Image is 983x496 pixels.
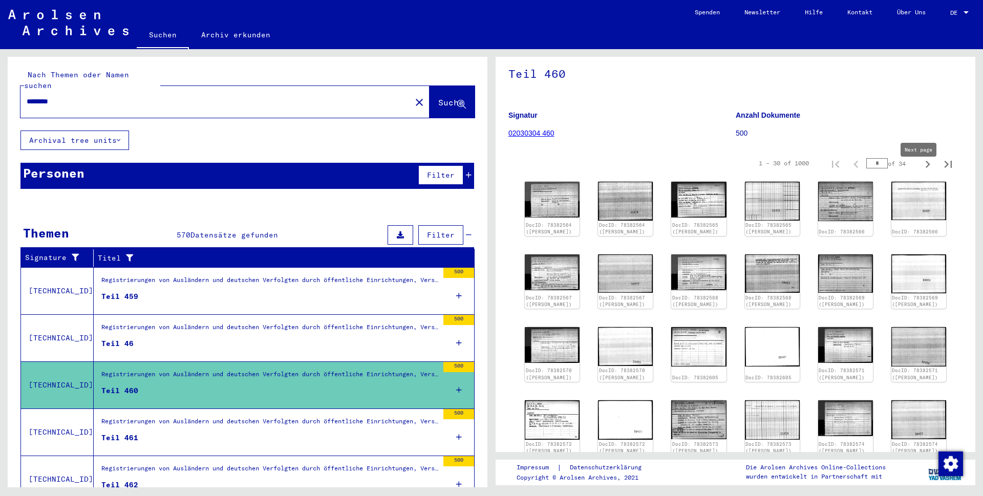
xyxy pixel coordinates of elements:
[526,368,572,380] a: DocID: 78382570 ([PERSON_NAME])
[598,182,653,221] img: 002.jpg
[866,159,917,168] div: of 34
[525,327,580,363] img: 001.jpg
[746,472,886,481] p: wurden entwickelt in Partnerschaft mit
[525,254,580,290] img: 001.jpg
[892,368,938,380] a: DocID: 78382571 ([PERSON_NAME])
[101,417,438,431] div: Registrierungen von Ausländern und deutschen Verfolgten durch öffentliche Einrichtungen, Versiche...
[101,338,134,349] div: Teil 46
[23,224,69,242] div: Themen
[508,111,538,119] b: Signatur
[825,153,846,174] button: First page
[443,456,474,466] div: 500
[98,253,454,264] div: Titel
[818,254,873,292] img: 001.jpg
[443,315,474,325] div: 500
[101,291,138,302] div: Teil 459
[599,441,645,454] a: DocID: 78382572 ([PERSON_NAME])
[892,229,938,234] a: DocID: 78382566
[438,97,464,107] span: Suche
[427,230,455,240] span: Filter
[818,327,873,363] img: 001.jpg
[926,459,965,485] img: yv_logo.png
[418,165,463,185] button: Filter
[598,327,653,366] img: 002.jpg
[746,463,886,472] p: Die Arolsen Archives Online-Collections
[517,473,654,482] p: Copyright © Arolsen Archives, 2021
[137,23,189,49] a: Suchen
[562,462,654,473] a: Datenschutzerklärung
[598,254,653,293] img: 002.jpg
[891,400,946,439] img: 002.jpg
[598,400,653,440] img: 002.jpg
[672,222,718,235] a: DocID: 78382565 ([PERSON_NAME])
[517,462,654,473] div: |
[846,153,866,174] button: Previous page
[21,408,94,456] td: [TECHNICAL_ID]
[101,322,438,337] div: Registrierungen von Ausländern und deutschen Verfolgten durch öffentliche Einrichtungen, Versiche...
[413,96,425,109] mat-icon: close
[418,225,463,245] button: Filter
[189,23,283,47] a: Archiv erkunden
[892,441,938,454] a: DocID: 78382574 ([PERSON_NAME])
[819,295,865,308] a: DocID: 78382569 ([PERSON_NAME])
[101,275,438,290] div: Registrierungen von Ausländern und deutschen Verfolgten durch öffentliche Einrichtungen, Versiche...
[671,327,726,366] img: 001.jpg
[892,295,938,308] a: DocID: 78382569 ([PERSON_NAME])
[526,222,572,235] a: DocID: 78382564 ([PERSON_NAME])
[917,153,938,174] button: Next page
[745,182,800,221] img: 002.jpg
[672,375,718,380] a: DocID: 78382605
[745,327,800,366] img: 002.jpg
[525,182,580,218] img: 001.jpg
[950,9,961,16] span: DE
[508,129,554,137] a: 02030304 460
[101,370,438,384] div: Registrierungen von Ausländern und deutschen Verfolgten durch öffentliche Einrichtungen, Versiche...
[938,153,958,174] button: Last page
[525,400,580,440] img: 001.jpg
[25,252,86,263] div: Signature
[430,86,475,118] button: Suche
[98,250,464,266] div: Titel
[101,385,138,396] div: Teil 460
[526,295,572,308] a: DocID: 78382567 ([PERSON_NAME])
[21,314,94,361] td: [TECHNICAL_ID]
[443,362,474,372] div: 500
[25,250,96,266] div: Signature
[671,254,726,290] img: 001.jpg
[526,441,572,454] a: DocID: 78382572 ([PERSON_NAME])
[599,295,645,308] a: DocID: 78382567 ([PERSON_NAME])
[20,131,129,150] button: Archival tree units
[745,222,792,235] a: DocID: 78382565 ([PERSON_NAME])
[190,230,278,240] span: Datensätze gefunden
[8,10,129,35] img: Arolsen_neg.svg
[23,164,84,182] div: Personen
[177,230,190,240] span: 570
[819,229,865,234] a: DocID: 78382566
[101,433,138,443] div: Teil 461
[672,295,718,308] a: DocID: 78382568 ([PERSON_NAME])
[101,480,138,490] div: Teil 462
[443,409,474,419] div: 500
[101,464,438,478] div: Registrierungen von Ausländern und deutschen Verfolgten durch öffentliche Einrichtungen, Versiche...
[819,368,865,380] a: DocID: 78382571 ([PERSON_NAME])
[745,441,792,454] a: DocID: 78382573 ([PERSON_NAME])
[21,361,94,408] td: [TECHNICAL_ID]
[427,170,455,180] span: Filter
[745,400,800,440] img: 002.jpg
[671,400,726,440] img: 001.jpg
[736,111,800,119] b: Anzahl Dokumente
[745,295,792,308] a: DocID: 78382568 ([PERSON_NAME])
[819,441,865,454] a: DocID: 78382574 ([PERSON_NAME])
[671,182,726,218] img: 001.jpg
[517,462,557,473] a: Impressum
[599,222,645,235] a: DocID: 78382564 ([PERSON_NAME])
[891,254,946,293] img: 002.jpg
[409,92,430,112] button: Clear
[672,441,718,454] a: DocID: 78382573 ([PERSON_NAME])
[818,182,873,221] img: 001.jpg
[745,254,800,293] img: 002.jpg
[508,50,963,95] h1: Teil 460
[443,268,474,278] div: 500
[759,159,809,168] div: 1 – 30 of 1000
[24,70,129,90] mat-label: Nach Themen oder Namen suchen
